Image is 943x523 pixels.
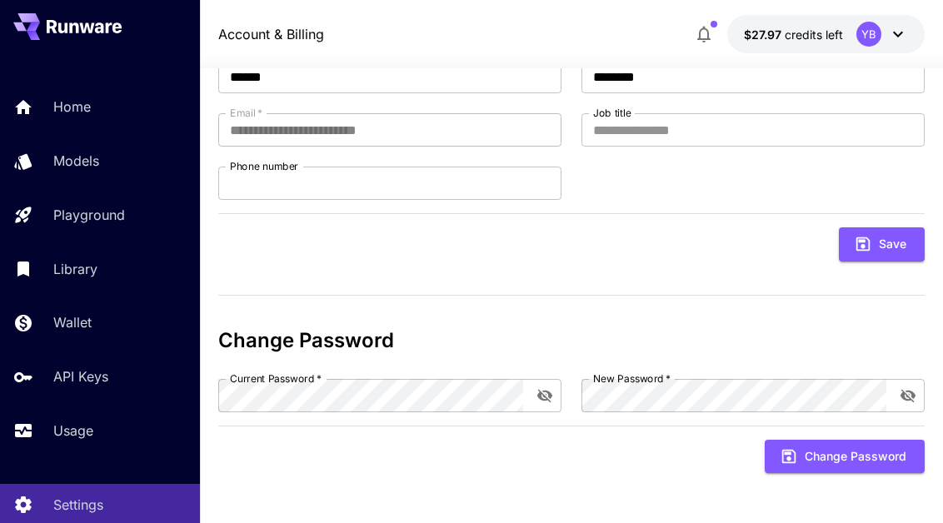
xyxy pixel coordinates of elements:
p: Settings [53,495,103,515]
button: toggle password visibility [530,381,560,411]
p: Library [53,259,97,279]
a: Account & Billing [218,24,324,44]
p: Home [53,97,91,117]
span: $27.97 [744,27,785,42]
label: Current Password [230,371,322,386]
h3: Change Password [218,329,924,352]
div: $27.9672 [744,26,843,43]
button: Save [839,227,925,261]
label: Phone number [230,159,298,173]
nav: breadcrumb [218,24,324,44]
label: Email [230,106,262,120]
p: Wallet [53,312,92,332]
p: Models [53,151,99,171]
label: New Password [593,371,671,386]
p: Usage [53,421,93,441]
span: credits left [785,27,843,42]
label: Job title [593,106,631,120]
p: API Keys [53,366,108,386]
button: $27.9672YB [727,15,925,53]
button: toggle password visibility [893,381,923,411]
div: YB [856,22,881,47]
p: Playground [53,205,125,225]
button: Change Password [765,440,925,474]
